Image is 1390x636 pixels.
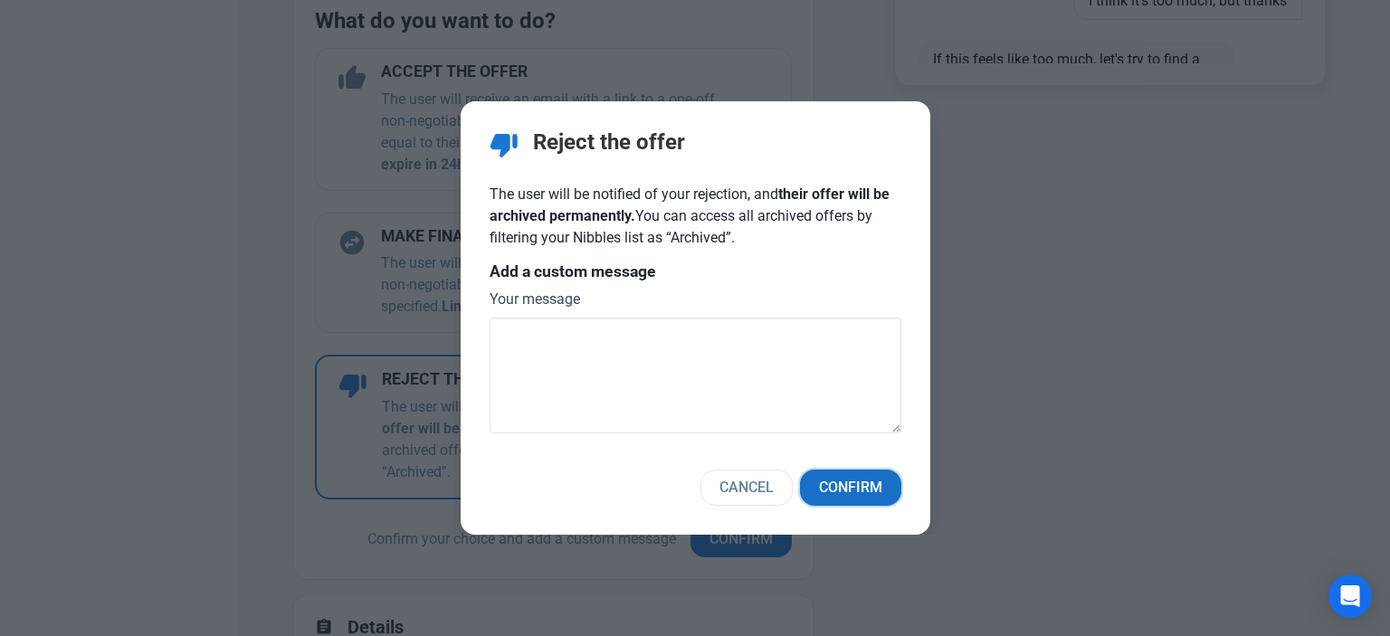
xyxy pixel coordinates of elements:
span: Cancel [719,477,774,498]
span: thumb_down [490,130,519,159]
h2: Reject the offer [533,130,685,155]
p: The user will be notified of your rejection, and You can access all archived offers by filtering ... [490,184,901,249]
h4: Add a custom message [490,263,901,281]
button: Cancel [700,470,793,506]
button: Confirm [800,470,901,506]
span: Confirm [819,477,882,498]
label: Your message [490,289,901,310]
div: Open Intercom Messenger [1328,574,1372,618]
b: their offer will be archived permanently. [490,185,890,224]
